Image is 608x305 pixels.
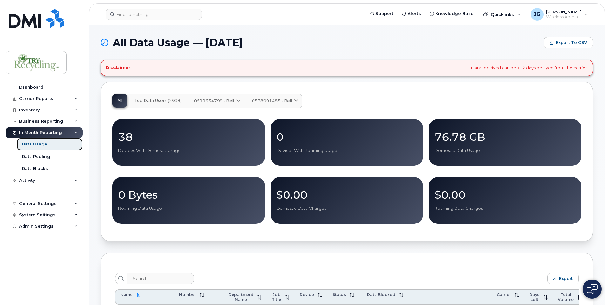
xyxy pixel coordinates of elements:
[118,131,259,143] p: 38
[587,284,598,294] img: Open chat
[276,206,417,211] p: Domestic Data Charges
[101,60,593,76] div: Data received can be 1–2 days delayed from the carrier.
[247,94,302,108] a: 0538001485 - Bell
[228,292,253,302] span: Department Name
[559,276,573,281] span: Export
[118,189,259,201] p: 0 Bytes
[134,98,182,103] span: Top Data Users (>5GB)
[497,292,511,297] span: Carrier
[435,189,576,201] p: $0.00
[194,98,234,104] span: 0511654799 - Bell
[544,37,593,48] button: Export to CSV
[367,292,395,297] span: Data Blocked
[547,273,579,284] button: Export
[252,98,292,104] span: 0538001485 - Bell
[435,148,576,153] p: Domestic Data Usage
[120,292,132,297] span: Name
[556,40,587,46] span: Export to CSV
[106,65,130,70] h4: Disclaimer
[276,148,417,153] p: Devices With Roaming Usage
[118,206,259,211] p: Roaming Data Usage
[435,206,576,211] p: Roaming Data Charges
[179,292,196,297] span: Number
[558,292,574,302] span: Total Volume
[118,148,259,153] p: Devices With Domestic Usage
[435,131,576,143] p: 76.78 GB
[333,292,346,297] span: Status
[300,292,314,297] span: Device
[272,292,281,302] span: Job Title
[189,94,244,108] a: 0511654799 - Bell
[276,189,417,201] p: $0.00
[529,292,539,302] span: Days Left
[113,38,243,47] span: All Data Usage — [DATE]
[276,131,417,143] p: 0
[127,273,194,284] input: Search...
